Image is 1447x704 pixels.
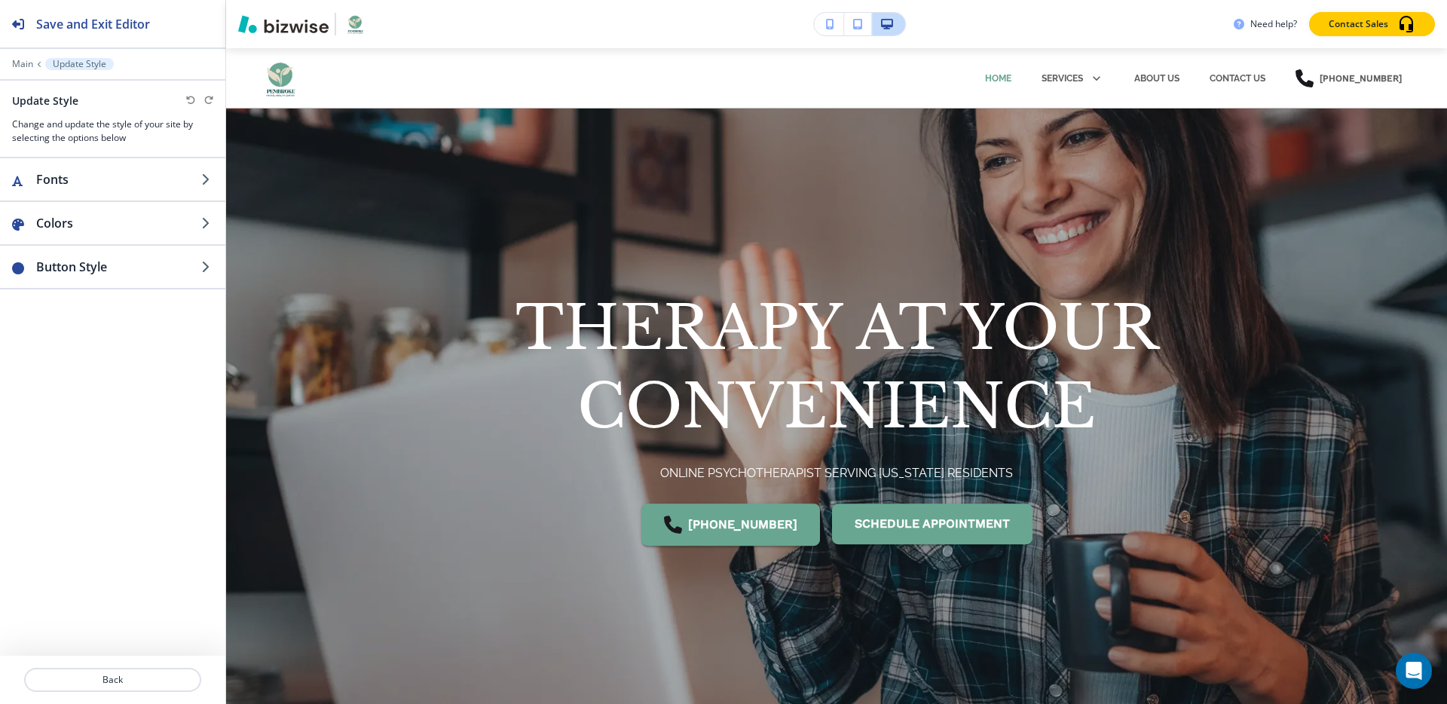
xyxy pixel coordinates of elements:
[53,59,106,69] p: Update Style
[45,58,114,70] button: Update Style
[1210,72,1265,85] p: CONTACT US
[1042,72,1083,85] p: SERVICES
[1134,72,1179,85] p: ABOUT US
[1396,653,1432,689] div: Open Intercom Messenger
[1329,17,1388,31] p: Contact Sales
[475,289,1198,445] p: THERAPY AT YOUR CONVENIENCE
[238,15,329,33] img: Bizwise Logo
[12,59,33,69] button: Main
[1309,12,1435,36] button: Contact Sales
[36,258,201,276] h2: Button Style
[660,464,1013,483] p: ONLINE PSYCHOTHERAPIST SERVING [US_STATE] RESIDENTS
[256,56,407,101] img: Pembroke Mental Health Center
[832,504,1032,544] button: schedule appointment
[24,668,201,692] button: Back
[1250,17,1297,31] h3: Need help?
[36,170,201,188] h2: Fonts
[342,12,369,36] img: Your Logo
[985,72,1011,85] p: HOME
[36,214,201,232] h2: Colors
[12,118,213,145] h3: Change and update the style of your site by selecting the options below
[36,15,150,33] h2: Save and Exit Editor
[12,93,78,109] h2: Update Style
[26,673,200,687] p: Back
[1296,56,1402,101] a: [PHONE_NUMBER]
[641,504,820,546] a: [PHONE_NUMBER]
